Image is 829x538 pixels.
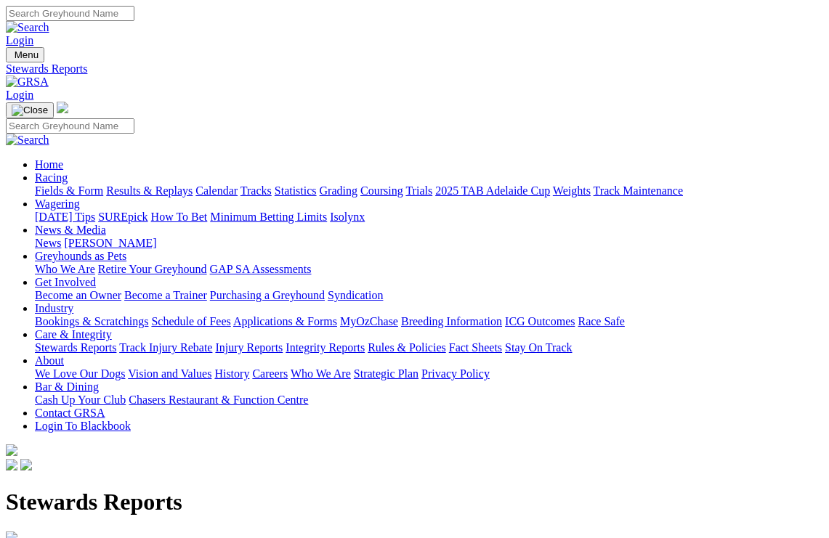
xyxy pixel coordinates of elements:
[6,118,134,134] input: Search
[6,21,49,34] img: Search
[210,263,312,275] a: GAP SA Assessments
[35,276,96,288] a: Get Involved
[35,420,131,432] a: Login To Blackbook
[12,105,48,116] img: Close
[119,341,212,354] a: Track Injury Rebate
[35,328,112,341] a: Care & Integrity
[252,367,288,380] a: Careers
[6,47,44,62] button: Toggle navigation
[6,134,49,147] img: Search
[35,197,80,210] a: Wagering
[320,184,357,197] a: Grading
[6,6,134,21] input: Search
[210,211,327,223] a: Minimum Betting Limits
[35,263,823,276] div: Greyhounds as Pets
[35,289,823,302] div: Get Involved
[35,302,73,314] a: Industry
[64,237,156,249] a: [PERSON_NAME]
[106,184,193,197] a: Results & Replays
[124,289,207,301] a: Become a Trainer
[35,211,823,224] div: Wagering
[210,289,325,301] a: Purchasing a Greyhound
[401,315,502,327] a: Breeding Information
[35,315,823,328] div: Industry
[6,102,54,118] button: Toggle navigation
[151,315,230,327] a: Schedule of Fees
[6,444,17,456] img: logo-grsa-white.png
[405,184,432,197] a: Trials
[35,184,103,197] a: Fields & Form
[6,34,33,46] a: Login
[6,459,17,470] img: facebook.svg
[35,237,823,250] div: News & Media
[195,184,238,197] a: Calendar
[578,315,624,327] a: Race Safe
[233,315,337,327] a: Applications & Forms
[35,315,148,327] a: Bookings & Scratchings
[35,211,95,223] a: [DATE] Tips
[275,184,317,197] a: Statistics
[6,89,33,101] a: Login
[330,211,365,223] a: Isolynx
[35,224,106,236] a: News & Media
[35,184,823,197] div: Racing
[35,394,126,406] a: Cash Up Your Club
[360,184,403,197] a: Coursing
[98,211,147,223] a: SUREpick
[35,171,68,184] a: Racing
[20,459,32,470] img: twitter.svg
[35,407,105,419] a: Contact GRSA
[215,341,283,354] a: Injury Reports
[35,237,61,249] a: News
[35,354,64,367] a: About
[15,49,39,60] span: Menu
[340,315,398,327] a: MyOzChase
[449,341,502,354] a: Fact Sheets
[35,158,63,171] a: Home
[421,367,490,380] a: Privacy Policy
[214,367,249,380] a: History
[35,341,823,354] div: Care & Integrity
[594,184,683,197] a: Track Maintenance
[6,489,823,515] h1: Stewards Reports
[35,367,823,380] div: About
[368,341,446,354] a: Rules & Policies
[435,184,550,197] a: 2025 TAB Adelaide Cup
[553,184,591,197] a: Weights
[98,263,207,275] a: Retire Your Greyhound
[35,394,823,407] div: Bar & Dining
[505,315,575,327] a: ICG Outcomes
[35,341,116,354] a: Stewards Reports
[35,289,121,301] a: Become an Owner
[240,184,272,197] a: Tracks
[35,263,95,275] a: Who We Are
[6,76,49,89] img: GRSA
[35,380,99,393] a: Bar & Dining
[505,341,572,354] a: Stay On Track
[354,367,418,380] a: Strategic Plan
[35,250,126,262] a: Greyhounds as Pets
[128,367,211,380] a: Vision and Values
[57,102,68,113] img: logo-grsa-white.png
[328,289,383,301] a: Syndication
[286,341,365,354] a: Integrity Reports
[129,394,308,406] a: Chasers Restaurant & Function Centre
[291,367,351,380] a: Who We Are
[151,211,208,223] a: How To Bet
[6,62,823,76] a: Stewards Reports
[35,367,125,380] a: We Love Our Dogs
